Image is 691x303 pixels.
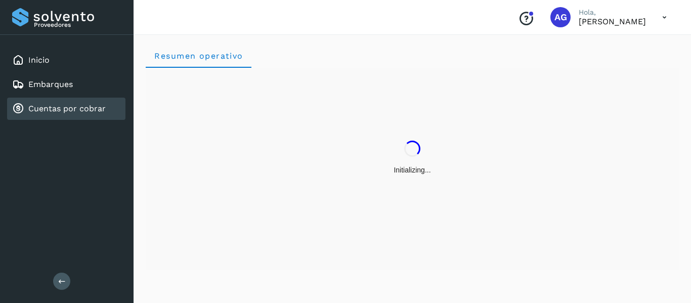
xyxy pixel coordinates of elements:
p: Proveedores [34,21,121,28]
p: ALFONSO García Flores [579,17,646,26]
span: Resumen operativo [154,51,243,61]
p: Hola, [579,8,646,17]
div: Embarques [7,73,125,96]
a: Embarques [28,79,73,89]
div: Cuentas por cobrar [7,98,125,120]
a: Inicio [28,55,50,65]
a: Cuentas por cobrar [28,104,106,113]
div: Inicio [7,49,125,71]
